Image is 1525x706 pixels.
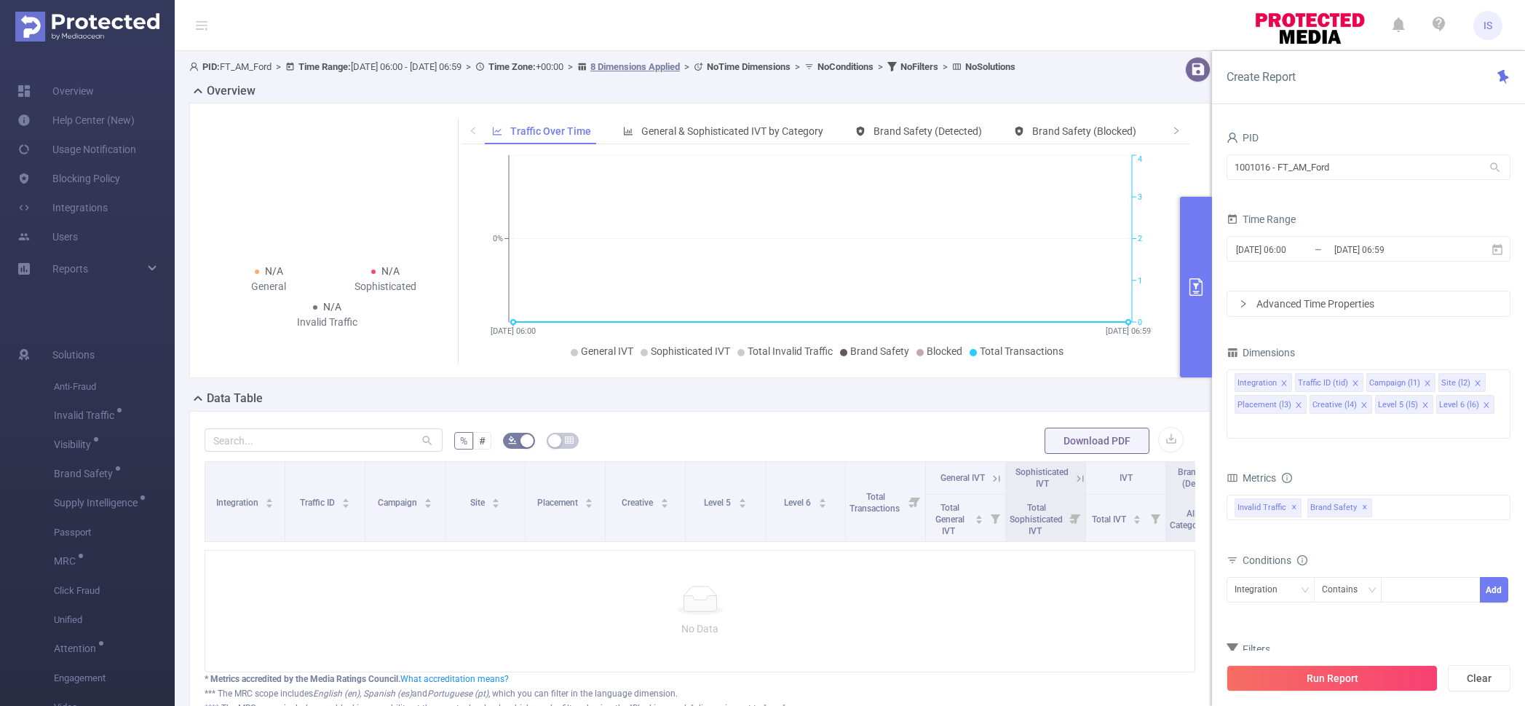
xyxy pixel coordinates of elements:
b: No Conditions [817,61,874,72]
i: icon: caret-down [975,518,983,522]
li: Placement (l3) [1235,395,1307,414]
i: icon: caret-down [492,502,500,506]
span: Metrics [1227,472,1276,484]
span: Conditions [1243,554,1307,566]
tspan: [DATE] 06:00 [491,326,536,336]
span: Brand Safety (Detected) [874,125,982,137]
i: icon: caret-down [424,502,432,506]
i: icon: caret-down [1133,518,1141,522]
i: icon: down [1301,586,1310,596]
i: icon: bar-chart [623,126,633,136]
span: % [460,435,467,447]
span: FT_AM_Ford [DATE] 06:00 - [DATE] 06:59 +00:00 [189,61,1015,72]
i: Filter menu [1065,495,1085,541]
span: IVT [1120,473,1133,483]
div: Creative (l4) [1312,396,1357,415]
span: Sophisticated IVT [651,345,730,357]
span: > [680,61,694,72]
div: Level 6 (l6) [1439,396,1479,415]
i: icon: info-circle [1297,555,1307,565]
span: Total Sophisticated IVT [1010,503,1063,536]
i: icon: caret-down [266,502,274,506]
i: icon: caret-down [585,502,593,506]
i: icon: right [1239,299,1248,308]
span: Unified [54,605,175,635]
span: Supply Intelligence [54,498,143,508]
i: English (en), Spanish (es) [313,689,412,699]
span: Total Transactions [849,492,902,514]
span: Click Fraud [54,576,175,605]
span: Brand Safety [1307,498,1372,517]
div: Sophisticated [327,279,443,294]
i: icon: line-chart [492,126,502,136]
h2: Data Table [207,390,263,407]
i: icon: caret-up [342,496,350,501]
i: icon: close [1295,401,1302,410]
span: Engagement [54,664,175,693]
div: General [210,279,327,294]
tspan: 0% [493,235,503,244]
input: Start date [1235,240,1352,259]
i: icon: close [1360,401,1368,410]
div: Sort [738,496,747,505]
span: Dimensions [1227,347,1295,358]
tspan: 0 [1138,318,1142,327]
button: Run Report [1227,665,1438,691]
i: icon: close [1483,401,1490,410]
span: Invalid Traffic [1235,498,1302,517]
span: Site [470,498,487,508]
tspan: 2 [1138,235,1142,244]
tspan: 1 [1138,276,1142,286]
span: All Categories [1170,509,1213,530]
div: Sort [341,496,350,505]
span: Visibility [54,439,96,450]
span: Total IVT [1092,514,1128,525]
span: PID [1227,132,1259,144]
i: Filter menu [1145,495,1165,541]
div: Sort [491,496,500,505]
span: Brand Safety [850,345,909,357]
button: Download PDF [1045,428,1149,454]
div: Sort [585,496,593,505]
a: Help Center (New) [17,106,135,135]
div: Placement (l3) [1237,396,1291,415]
span: Total General IVT [935,503,964,536]
span: Level 6 [784,498,813,508]
span: ✕ [1291,499,1297,517]
span: Filters [1227,643,1270,655]
div: Campaign (l1) [1369,374,1420,393]
div: Sort [424,496,432,505]
span: General IVT [581,345,633,357]
u: 8 Dimensions Applied [590,61,680,72]
i: icon: close [1280,380,1288,388]
i: icon: right [1172,126,1181,135]
div: Sort [818,496,827,505]
i: Portuguese (pt) [427,689,488,699]
i: icon: down [1368,586,1377,596]
span: Invalid Traffic [54,410,119,420]
a: Integrations [17,193,108,222]
i: Filter menu [905,462,925,541]
span: MRC [54,556,81,566]
span: Create Report [1227,70,1296,84]
span: Attention [54,643,101,654]
span: Time Range [1227,213,1296,225]
i: Filter menu [985,495,1005,541]
button: Clear [1448,665,1510,691]
span: Traffic ID [300,498,337,508]
span: Solutions [52,340,95,369]
img: Protected Media [15,12,159,42]
i: icon: caret-down [342,502,350,506]
div: Site (l2) [1441,374,1470,393]
i: icon: caret-up [492,496,500,501]
h2: Overview [207,82,256,100]
i: icon: caret-up [585,496,593,501]
span: > [938,61,952,72]
tspan: 4 [1138,155,1142,165]
a: Usage Notification [17,135,136,164]
li: Level 6 (l6) [1436,395,1494,414]
li: Traffic ID (tid) [1295,373,1363,392]
li: Creative (l4) [1310,395,1372,414]
i: icon: caret-up [266,496,274,501]
div: Integration [1235,578,1288,602]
